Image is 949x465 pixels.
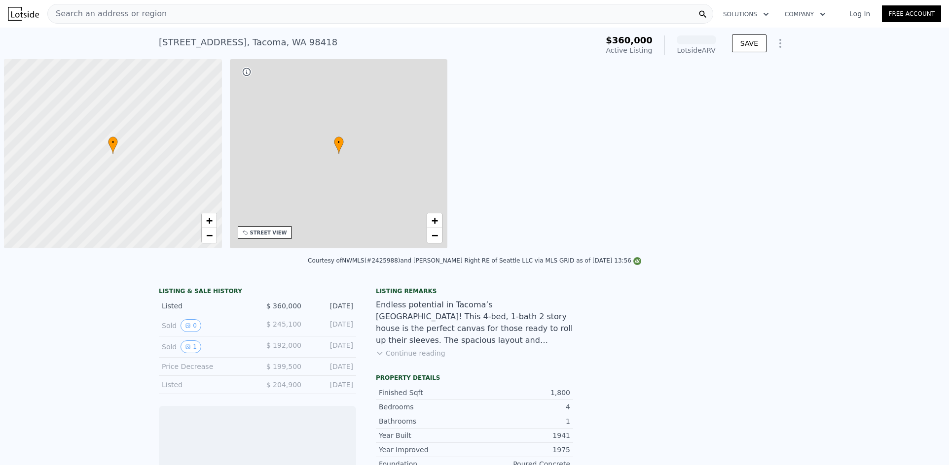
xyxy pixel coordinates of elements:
[108,136,118,154] div: •
[376,287,573,295] div: Listing remarks
[379,431,474,440] div: Year Built
[181,319,201,332] button: View historical data
[376,348,445,358] button: Continue reading
[266,320,301,328] span: $ 245,100
[266,341,301,349] span: $ 192,000
[308,257,641,264] div: Courtesy of NWMLS (#2425988) and [PERSON_NAME] Right RE of Seattle LLC via MLS GRID as of [DATE] ...
[474,416,570,426] div: 1
[379,402,474,412] div: Bedrooms
[162,301,250,311] div: Listed
[677,45,716,55] div: Lotside ARV
[108,138,118,147] span: •
[732,34,766,52] button: SAVE
[202,213,217,228] a: Zoom in
[882,5,941,22] a: Free Account
[309,319,353,332] div: [DATE]
[266,381,301,389] span: $ 204,900
[379,445,474,455] div: Year Improved
[427,228,442,243] a: Zoom out
[474,431,570,440] div: 1941
[266,363,301,370] span: $ 199,500
[633,257,641,265] img: NWMLS Logo
[309,301,353,311] div: [DATE]
[376,299,573,346] div: Endless potential in Tacoma’s [GEOGRAPHIC_DATA]! This 4-bed, 1-bath 2 story house is the perfect ...
[162,380,250,390] div: Listed
[474,402,570,412] div: 4
[838,9,882,19] a: Log In
[334,136,344,154] div: •
[202,228,217,243] a: Zoom out
[474,388,570,398] div: 1,800
[432,214,438,227] span: +
[159,35,337,49] div: [STREET_ADDRESS] , Tacoma , WA 98418
[309,362,353,371] div: [DATE]
[427,213,442,228] a: Zoom in
[777,5,834,23] button: Company
[181,340,201,353] button: View historical data
[206,214,212,227] span: +
[206,229,212,241] span: −
[334,138,344,147] span: •
[606,46,653,54] span: Active Listing
[8,7,39,21] img: Lotside
[48,8,167,20] span: Search an address or region
[606,35,653,45] span: $360,000
[770,33,790,53] button: Show Options
[309,380,353,390] div: [DATE]
[715,5,777,23] button: Solutions
[432,229,438,241] span: −
[379,416,474,426] div: Bathrooms
[250,229,287,236] div: STREET VIEW
[162,319,250,332] div: Sold
[379,388,474,398] div: Finished Sqft
[266,302,301,310] span: $ 360,000
[309,340,353,353] div: [DATE]
[376,374,573,382] div: Property details
[162,362,250,371] div: Price Decrease
[474,445,570,455] div: 1975
[159,287,356,297] div: LISTING & SALE HISTORY
[162,340,250,353] div: Sold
